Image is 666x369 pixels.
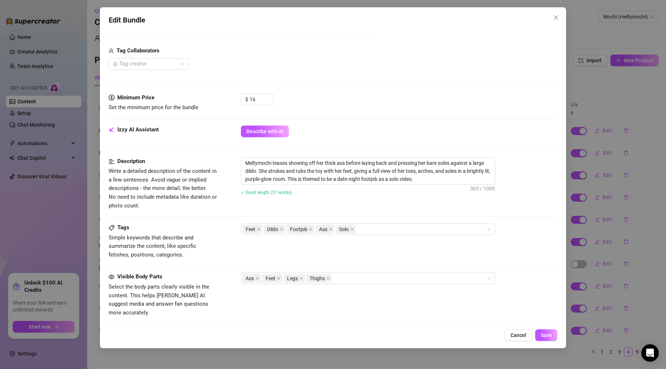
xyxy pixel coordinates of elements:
span: Select the body parts clearly visible in the content. This helps [PERSON_NAME] AI suggest media a... [109,283,209,316]
span: Edit Bundle [109,15,145,26]
span: Describe with AI [246,128,283,134]
strong: Tag Collaborators [117,47,160,54]
span: Legs [287,274,298,282]
strong: Visible Body Parts [117,273,162,280]
span: Ass [316,225,334,234]
span: Footjob [290,225,307,233]
span: dollar [109,94,114,102]
textarea: Meltymochi teases showing off her thick ass before laying back and pressing her bare soles agains... [241,158,495,184]
span: Write a detailed description of the content in a few sentences. Avoid vague or implied descriptio... [109,168,217,209]
strong: Izzy AI Assistant [117,126,159,133]
span: Ass [246,274,254,282]
span: user [109,47,114,55]
span: close [255,277,259,280]
strong: Description [117,158,145,164]
span: tag [109,225,114,231]
strong: Tags [117,224,129,231]
span: Ass [242,274,261,283]
span: ✓ Good length (57 words) [241,190,292,195]
span: align-left [109,157,114,166]
span: Legs [284,274,305,283]
div: Open Intercom Messenger [641,344,659,362]
strong: Minimum Price [117,94,154,101]
span: Thighs [306,274,332,283]
span: Close [550,15,562,20]
span: close [350,227,354,231]
span: close [329,227,332,231]
span: close [553,15,559,20]
span: close [309,227,312,231]
span: Feet [266,274,275,282]
span: Dildo [267,225,278,233]
span: Simple keywords that describe and summarize the content, like specific fetishes, positions, categ... [109,234,196,258]
span: Solo [339,225,349,233]
span: Feet [262,274,282,283]
span: Feet [246,225,255,233]
button: Describe with AI [241,126,289,137]
span: Ass [319,225,327,233]
button: Save [535,329,557,341]
span: Save [541,332,552,338]
button: Cancel [505,329,532,341]
span: close [299,277,303,280]
span: Footjob [287,225,314,234]
span: Feet [242,225,262,234]
span: Set the minimum price for the bundle [109,104,198,111]
span: Thighs [310,274,325,282]
span: eye [109,274,114,280]
span: close [277,277,280,280]
span: close [280,227,283,231]
span: close [257,227,261,231]
span: Dildo [264,225,285,234]
span: Cancel [510,332,526,338]
span: close [326,277,330,280]
button: Close [550,12,562,23]
span: Solo [336,225,356,234]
